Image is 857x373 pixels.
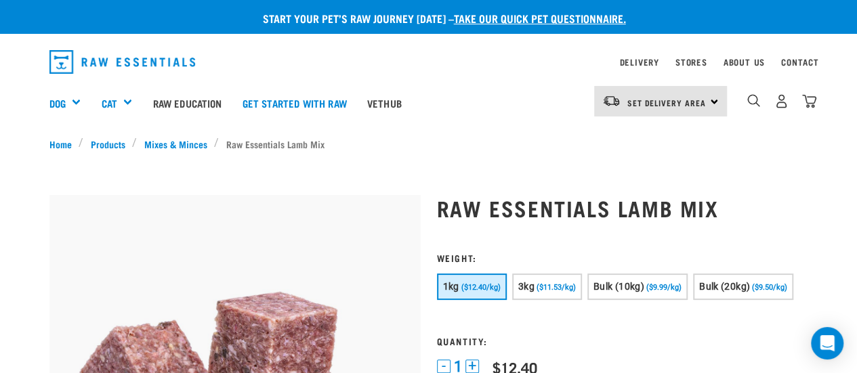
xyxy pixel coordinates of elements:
[461,283,501,292] span: ($12.40/kg)
[752,283,787,292] span: ($9.50/kg)
[142,76,232,130] a: Raw Education
[675,60,707,64] a: Stores
[723,60,764,64] a: About Us
[437,196,808,220] h1: Raw Essentials Lamb Mix
[83,137,132,151] a: Products
[49,95,66,111] a: Dog
[593,281,644,292] span: Bulk (10kg)
[774,94,789,108] img: user.png
[39,45,819,79] nav: dropdown navigation
[101,95,117,111] a: Cat
[357,76,412,130] a: Vethub
[454,15,626,21] a: take our quick pet questionnaire.
[802,94,816,108] img: home-icon@2x.png
[443,281,459,292] span: 1kg
[437,359,451,373] button: -
[587,273,688,300] button: Bulk (10kg) ($9.99/kg)
[512,273,582,300] button: 3kg ($11.53/kg)
[781,60,819,64] a: Contact
[437,253,808,263] h3: Weight:
[437,336,808,346] h3: Quantity:
[49,137,79,151] a: Home
[646,283,682,292] span: ($9.99/kg)
[49,50,196,74] img: Raw Essentials Logo
[627,100,706,105] span: Set Delivery Area
[465,359,479,373] button: +
[518,281,535,292] span: 3kg
[693,273,793,300] button: Bulk (20kg) ($9.50/kg)
[602,95,621,107] img: van-moving.png
[232,76,357,130] a: Get started with Raw
[537,283,576,292] span: ($11.53/kg)
[49,137,808,151] nav: breadcrumbs
[699,281,750,292] span: Bulk (20kg)
[137,137,214,151] a: Mixes & Minces
[811,327,843,359] div: Open Intercom Messenger
[437,273,507,300] button: 1kg ($12.40/kg)
[747,94,760,107] img: home-icon-1@2x.png
[619,60,659,64] a: Delivery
